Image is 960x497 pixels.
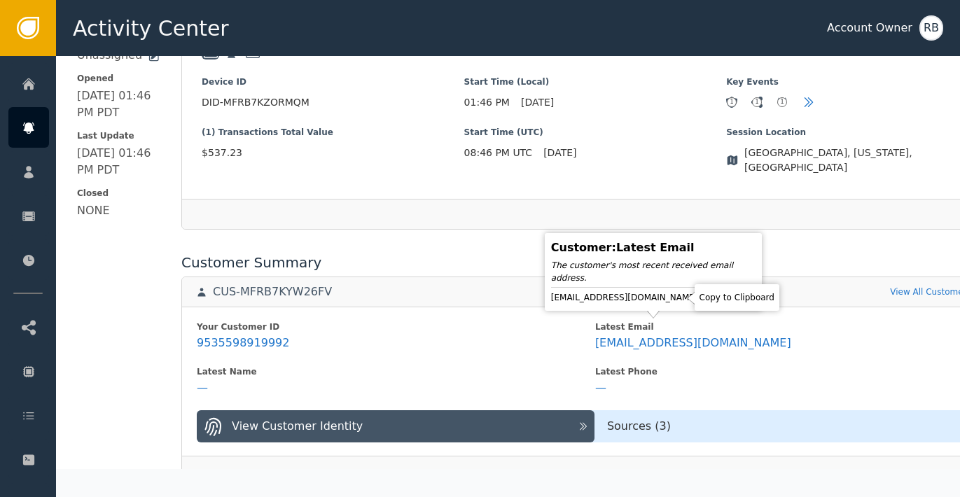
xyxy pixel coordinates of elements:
span: 01:46 PM [464,95,510,110]
span: Start Time (UTC) [464,126,727,139]
div: Account Owner [827,20,912,36]
div: The customer's most recent received email address. [551,259,756,284]
span: Device ID [202,76,464,88]
div: 1 [777,97,787,107]
div: Customer : Latest Email [551,239,756,256]
span: 08:46 PM UTC [464,146,533,160]
span: (1) Transactions Total Value [202,126,464,139]
div: [EMAIL_ADDRESS][DOMAIN_NAME] [595,336,791,350]
div: [DATE] 01:46 PM PDT [77,145,162,178]
button: View Customer Identity [197,410,594,442]
div: [DATE] 01:46 PM PDT [77,87,162,121]
div: Latest Name [197,365,595,378]
span: Closed [77,187,162,199]
div: Copy to Clipboard [698,288,776,307]
button: RB [919,15,943,41]
div: [EMAIL_ADDRESS][DOMAIN_NAME] [551,290,756,304]
div: Your Customer ID [197,321,595,333]
span: Start Time (Local) [464,76,727,88]
div: — [197,381,208,395]
div: NONE [77,202,110,219]
div: 9535598919992 [197,336,289,350]
span: $537.23 [202,146,464,160]
div: — [595,381,606,395]
span: [DATE] [543,146,576,160]
div: View Customer Identity [232,418,363,435]
div: 1 [727,97,737,107]
span: Opened [77,72,162,85]
div: 1 [752,97,762,107]
span: DID-MFRB7KZORMQM [202,95,464,110]
div: CUS-MFRB7KYW26FV [213,285,332,299]
span: [DATE] [521,95,554,110]
span: Activity Center [73,13,229,44]
span: Last Update [77,129,162,142]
